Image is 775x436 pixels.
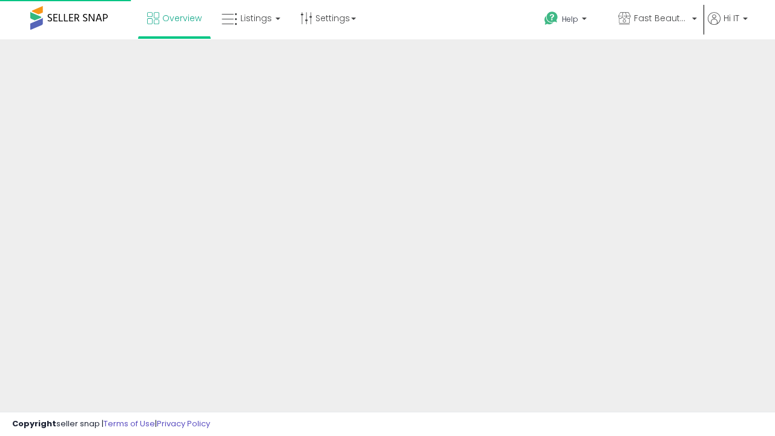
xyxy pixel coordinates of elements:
[157,418,210,429] a: Privacy Policy
[708,12,748,39] a: Hi IT
[634,12,688,24] span: Fast Beauty ([GEOGRAPHIC_DATA])
[12,418,56,429] strong: Copyright
[724,12,739,24] span: Hi IT
[162,12,202,24] span: Overview
[104,418,155,429] a: Terms of Use
[544,11,559,26] i: Get Help
[562,14,578,24] span: Help
[535,2,607,39] a: Help
[12,418,210,430] div: seller snap | |
[240,12,272,24] span: Listings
